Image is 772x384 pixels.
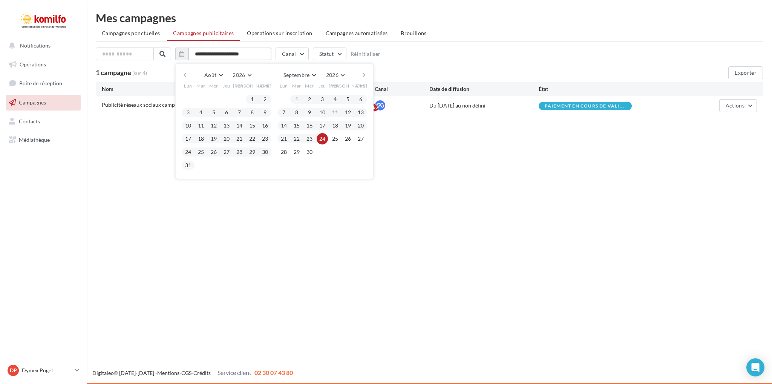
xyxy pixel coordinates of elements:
[304,133,315,144] button: 23
[355,133,366,144] button: 27
[728,66,763,79] button: Exporter
[305,83,314,89] span: Mer
[195,146,207,158] button: 25
[182,133,194,144] button: 17
[356,83,365,89] span: Dim
[221,107,232,118] button: 6
[259,120,271,131] button: 16
[182,146,194,158] button: 24
[351,51,381,57] button: Réinitialiser
[209,83,218,89] span: Mer
[204,72,216,78] span: Août
[292,83,301,89] span: Mar
[355,107,366,118] button: 13
[329,94,341,105] button: 4
[221,120,232,131] button: 13
[208,120,219,131] button: 12
[19,99,46,106] span: Campagnes
[326,30,388,36] span: Campagnes automatisées
[313,48,346,60] button: Statut
[20,61,46,68] span: Opérations
[329,107,341,118] button: 11
[291,120,302,131] button: 15
[195,120,207,131] button: 11
[157,370,179,376] a: Mentions
[233,72,245,78] span: 2026
[234,120,245,131] button: 14
[317,94,328,105] button: 3
[278,120,289,131] button: 14
[10,367,17,374] span: DP
[719,99,757,112] button: Actions
[259,133,271,144] button: 23
[329,83,368,89] span: [PERSON_NAME]
[259,107,271,118] button: 9
[19,118,40,124] span: Contacts
[247,146,258,158] button: 29
[326,72,339,78] span: 2026
[182,120,194,131] button: 10
[329,133,341,144] button: 25
[539,85,648,93] div: État
[195,133,207,144] button: 18
[247,30,312,36] span: Operations sur inscription
[342,120,354,131] button: 19
[247,107,258,118] button: 8
[746,358,764,376] div: Open Intercom Messenger
[5,95,82,111] a: Campagnes
[726,102,744,109] span: Actions
[317,120,328,131] button: 17
[132,70,147,76] span: (sur 4)
[96,12,763,23] div: Mes campagnes
[208,146,219,158] button: 26
[317,107,328,118] button: 10
[230,70,254,80] button: 2026
[304,94,315,105] button: 2
[304,107,315,118] button: 9
[259,146,271,158] button: 30
[234,107,245,118] button: 7
[221,146,232,158] button: 27
[429,102,539,109] div: Du [DATE] au non défini
[278,146,289,158] button: 28
[96,68,131,77] span: 1 campagne
[201,70,225,80] button: Août
[283,72,310,78] span: Septembre
[234,146,245,158] button: 28
[291,133,302,144] button: 22
[5,75,82,91] a: Boîte de réception
[193,370,211,376] a: Crédits
[181,370,191,376] a: CGS
[317,133,328,144] button: 24
[304,120,315,131] button: 16
[5,114,82,129] a: Contacts
[182,160,194,171] button: 31
[401,30,427,36] span: Brouillons
[247,94,258,105] button: 1
[19,80,62,86] span: Boîte de réception
[355,120,366,131] button: 20
[278,107,289,118] button: 7
[291,146,302,158] button: 29
[5,57,82,72] a: Opérations
[92,370,293,376] span: © [DATE]-[DATE] - - -
[280,70,319,80] button: Septembre
[218,369,251,376] span: Service client
[19,137,50,143] span: Médiathèque
[6,363,81,378] a: DP Dymex Puget
[233,83,272,89] span: [PERSON_NAME]
[259,94,271,105] button: 2
[223,83,230,89] span: Jeu
[329,120,341,131] button: 18
[247,120,258,131] button: 15
[319,83,326,89] span: Jeu
[221,133,232,144] button: 20
[5,132,82,148] a: Médiathèque
[22,367,72,374] p: Dymex Puget
[280,83,288,89] span: Lun
[355,94,366,105] button: 6
[276,48,309,60] button: Canal
[342,133,354,144] button: 26
[260,83,270,89] span: Dim
[342,94,354,105] button: 5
